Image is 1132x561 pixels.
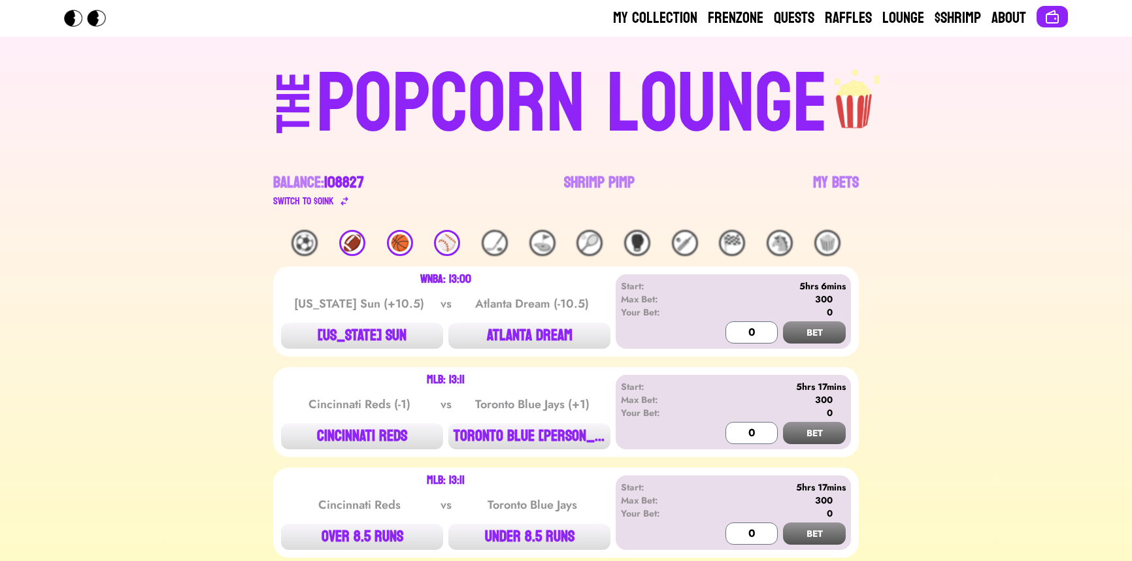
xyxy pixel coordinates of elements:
[621,380,696,393] div: Start:
[448,423,610,449] button: TORONTO BLUE [PERSON_NAME]...
[466,395,598,413] div: Toronto Blue Jays (+1)
[438,496,454,514] div: vs
[576,230,603,256] div: 🎾
[281,323,443,349] button: [US_STATE] SUN
[774,8,814,29] a: Quests
[825,8,872,29] a: Raffles
[696,481,846,494] div: 5hrs 17mins
[434,230,460,256] div: ⚾️
[621,507,696,520] div: Your Bet:
[281,423,443,449] button: CINCINNATI REDS
[835,408,846,418] img: 🍤
[621,393,696,406] div: Max Bet:
[815,393,833,406] div: 300
[827,406,833,419] div: 0
[621,481,696,494] div: Start:
[281,524,443,550] button: OVER 8.5 RUNS
[293,295,425,313] div: [US_STATE] Sun (+10.5)
[316,63,828,146] div: POPCORN LOUNGE
[324,168,364,197] span: 108827
[815,494,833,507] div: 300
[482,230,508,256] div: 🏒
[828,57,882,131] img: popcorn
[767,230,793,256] div: 🐴
[827,306,833,319] div: 0
[448,524,610,550] button: UNDER 8.5 RUNS
[438,295,454,313] div: vs
[369,175,385,191] img: 🍤
[835,394,846,405] img: 🍤
[271,72,318,159] div: THE
[783,522,846,545] button: BET
[813,172,859,209] a: My Bets
[621,280,696,293] div: Start:
[827,507,833,520] div: 0
[613,8,697,29] a: My Collection
[991,8,1026,29] a: About
[621,406,696,419] div: Your Bet:
[427,375,465,385] div: MLB: 13:11
[466,496,598,514] div: Toronto Blue Jays
[163,57,969,146] a: THEPOPCORN LOUNGEpopcorn
[273,172,364,193] div: Balance:
[529,230,556,256] div: ⛳️
[882,8,924,29] a: Lounge
[564,172,635,209] a: Shrimp Pimp
[291,230,318,256] div: ⚽️
[293,395,425,413] div: Cincinnati Reds (-1)
[696,380,846,393] div: 5hrs 17mins
[835,307,846,317] img: 🍤
[835,294,846,304] img: 🍤
[438,395,454,413] div: vs
[427,475,465,486] div: MLB: 13:11
[339,230,365,256] div: 🏈
[64,10,116,27] img: Popcorn
[814,230,841,256] div: 🍿
[448,323,610,349] button: ATLANTA DREAM
[835,508,846,519] img: 🍤
[420,274,471,285] div: WNBA: 13:00
[783,422,846,444] button: BET
[672,230,698,256] div: 🏏
[624,230,650,256] div: 🥊
[835,495,846,505] img: 🍤
[293,496,425,514] div: Cincinnati Reds
[696,280,846,293] div: 5hrs 6mins
[719,230,745,256] div: 🏁
[935,8,981,29] a: $Shrimp
[387,230,413,256] div: 🏀
[1044,9,1060,25] img: Connect wallet
[815,293,833,306] div: 300
[621,306,696,319] div: Your Bet:
[783,321,846,344] button: BET
[466,295,598,313] div: Atlanta Dream (-10.5)
[621,293,696,306] div: Max Bet:
[621,494,696,507] div: Max Bet:
[273,193,334,209] div: Switch to $ OINK
[708,8,763,29] a: Frenzone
